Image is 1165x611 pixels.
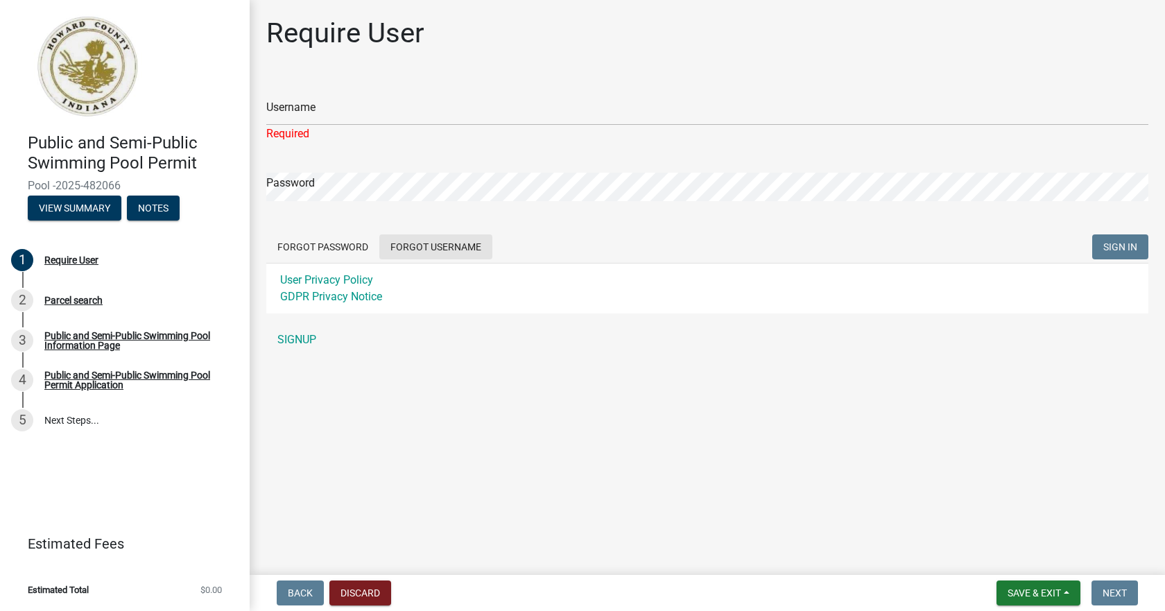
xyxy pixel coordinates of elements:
button: View Summary [28,196,121,221]
h1: Require User [266,17,424,50]
div: 1 [11,249,33,271]
span: Save & Exit [1008,587,1061,599]
div: 5 [11,409,33,431]
div: Require User [44,255,98,265]
button: Save & Exit [996,580,1080,605]
span: Pool -2025-482066 [28,179,222,192]
button: Next [1091,580,1138,605]
img: Howard County, Indiana [28,15,146,119]
a: User Privacy Policy [280,273,373,286]
div: Required [266,126,1148,142]
wm-modal-confirm: Notes [127,203,180,214]
a: SIGNUP [266,326,1148,354]
a: Estimated Fees [11,530,227,558]
div: Parcel search [44,295,103,305]
span: Back [288,587,313,599]
wm-modal-confirm: Summary [28,203,121,214]
span: Estimated Total [28,585,89,594]
a: GDPR Privacy Notice [280,290,382,303]
button: Discard [329,580,391,605]
div: Public and Semi-Public Swimming Pool Information Page [44,331,227,350]
div: 3 [11,329,33,352]
h4: Public and Semi-Public Swimming Pool Permit [28,133,239,173]
span: Next [1103,587,1127,599]
button: Notes [127,196,180,221]
div: 2 [11,289,33,311]
div: Public and Semi-Public Swimming Pool Permit Application [44,370,227,390]
button: Back [277,580,324,605]
button: Forgot Password [266,234,379,259]
div: 4 [11,369,33,391]
span: $0.00 [200,585,222,594]
button: SIGN IN [1092,234,1148,259]
span: SIGN IN [1103,241,1137,252]
button: Forgot Username [379,234,492,259]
